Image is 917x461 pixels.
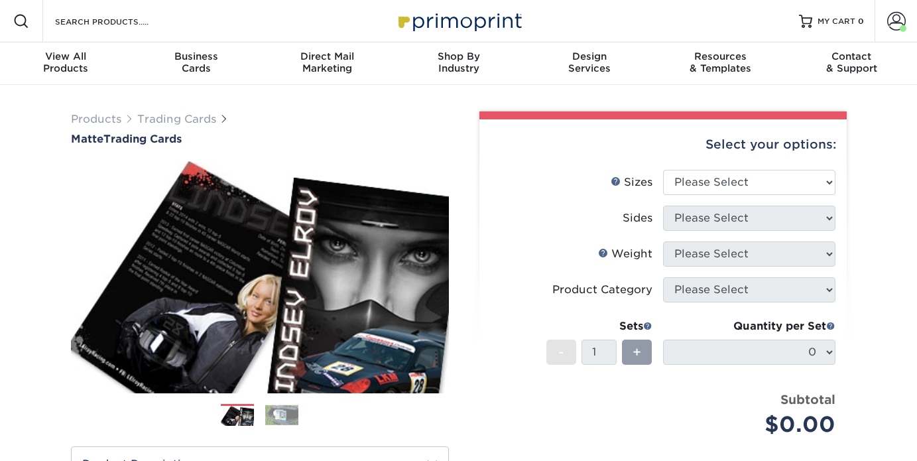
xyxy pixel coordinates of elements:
[524,50,655,62] span: Design
[633,342,641,362] span: +
[552,282,652,298] div: Product Category
[262,50,393,74] div: Marketing
[786,50,917,74] div: & Support
[393,50,524,74] div: Industry
[262,50,393,62] span: Direct Mail
[131,42,263,85] a: BusinessCards
[71,147,449,408] img: Matte 01
[524,50,655,74] div: Services
[137,113,216,125] a: Trading Cards
[71,133,449,145] a: MatteTrading Cards
[655,50,786,62] span: Resources
[786,50,917,62] span: Contact
[655,42,786,85] a: Resources& Templates
[71,133,103,145] span: Matte
[524,42,655,85] a: DesignServices
[623,210,652,226] div: Sides
[663,318,835,334] div: Quantity per Set
[786,42,917,85] a: Contact& Support
[611,174,652,190] div: Sizes
[265,405,298,425] img: Trading Cards 02
[598,246,652,262] div: Weight
[546,318,652,334] div: Sets
[393,7,525,35] img: Primoprint
[858,17,864,26] span: 0
[71,113,121,125] a: Products
[131,50,263,74] div: Cards
[71,133,449,145] h1: Trading Cards
[558,342,564,362] span: -
[54,13,183,29] input: SEARCH PRODUCTS.....
[131,50,263,62] span: Business
[673,409,835,440] div: $0.00
[780,392,835,407] strong: Subtotal
[221,405,254,428] img: Trading Cards 01
[818,16,855,27] span: MY CART
[393,42,524,85] a: Shop ByIndustry
[393,50,524,62] span: Shop By
[490,119,836,170] div: Select your options:
[262,42,393,85] a: Direct MailMarketing
[655,50,786,74] div: & Templates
